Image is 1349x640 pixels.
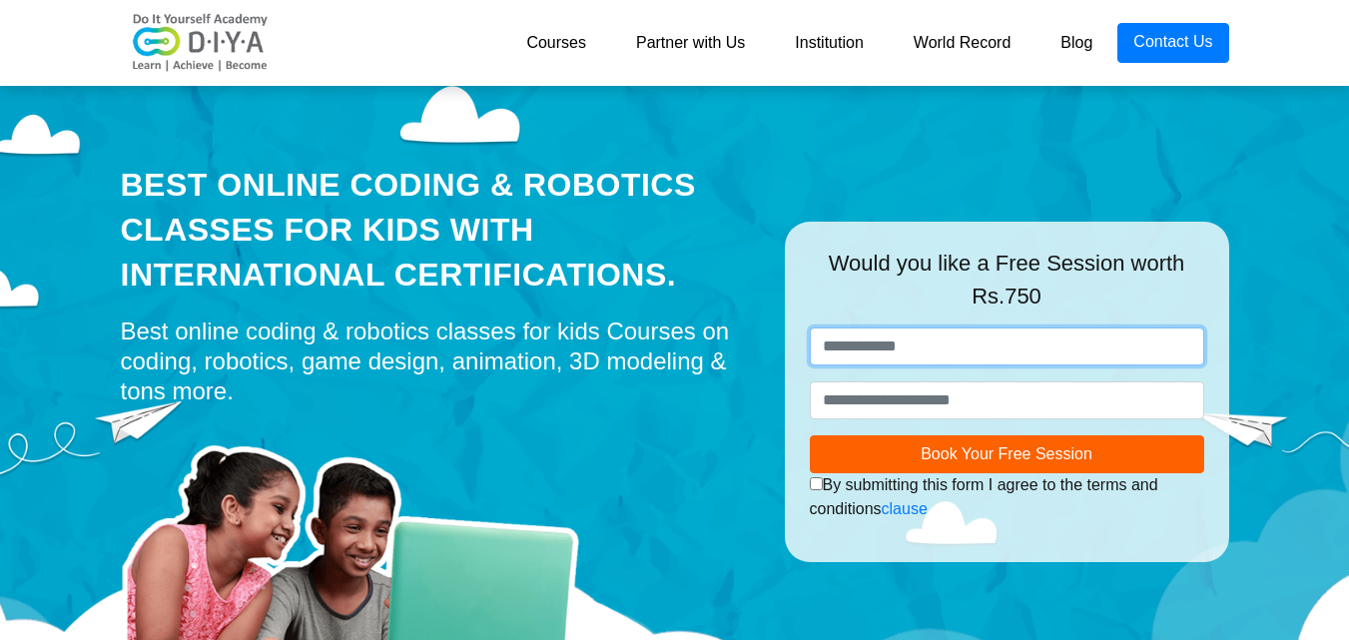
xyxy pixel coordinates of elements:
[810,247,1204,327] div: Would you like a Free Session worth Rs.750
[770,23,888,63] a: Institution
[889,23,1036,63] a: World Record
[810,473,1204,521] div: By submitting this form I agree to the terms and conditions
[1035,23,1117,63] a: Blog
[121,13,281,73] img: logo-v2.png
[121,163,755,297] div: Best Online Coding & Robotics Classes for kids with International Certifications.
[121,317,755,406] div: Best online coding & robotics classes for kids Courses on coding, robotics, game design, animatio...
[810,435,1204,473] button: Book Your Free Session
[882,500,928,517] a: clause
[501,23,611,63] a: Courses
[611,23,770,63] a: Partner with Us
[1117,23,1228,63] a: Contact Us
[921,445,1092,462] span: Book Your Free Session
